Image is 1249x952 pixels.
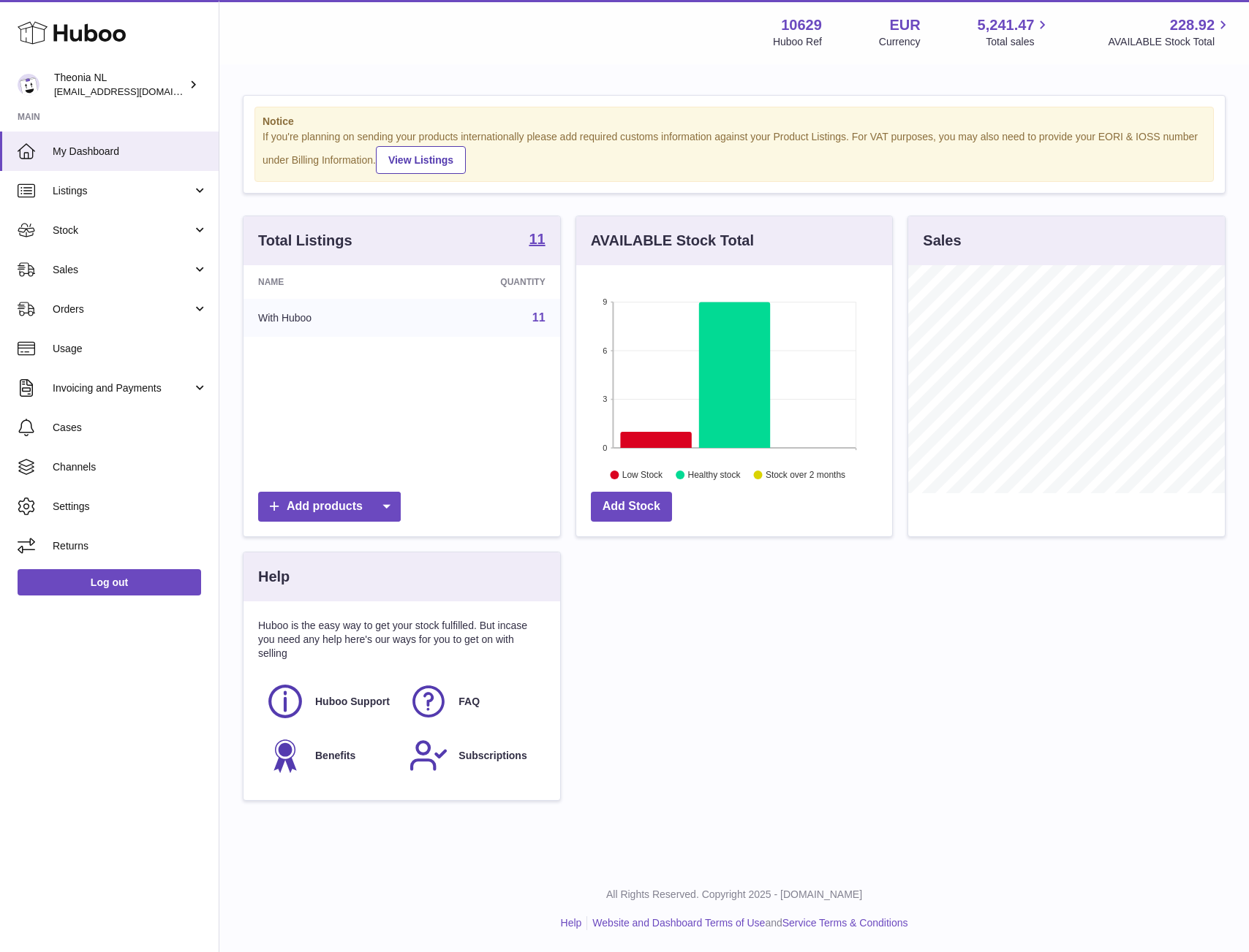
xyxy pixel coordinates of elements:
text: 3 [603,395,607,403]
div: Huboo Ref [773,35,822,49]
strong: EUR [889,15,920,35]
span: Subscriptions [459,749,527,763]
span: Usage [53,342,208,356]
a: 11 [529,232,545,249]
text: Healthy stock [687,470,741,480]
a: 11 [532,311,546,324]
span: [EMAIL_ADDRESS][DOMAIN_NAME] [54,85,215,97]
a: Subscriptions [409,736,537,775]
p: All Rights Reserved. Copyright 2025 - [DOMAIN_NAME] [231,888,1237,902]
span: Benefits [315,749,355,763]
span: Listings [53,184,192,198]
span: 228.92 [1170,15,1215,35]
text: 6 [603,346,607,355]
strong: Notice [263,115,1206,129]
div: Theonia NL [54,71,186,99]
strong: 11 [529,232,545,246]
span: FAQ [459,695,480,709]
span: Sales [53,263,192,277]
div: Currency [879,35,921,49]
span: Stock [53,224,192,237]
a: Huboo Support [265,682,394,721]
a: FAQ [409,682,537,721]
a: Help [561,917,582,929]
a: Service Terms & Conditions [782,917,908,929]
th: Quantity [410,265,559,299]
p: Huboo is the easy way to get your stock fulfilled. But incase you need any help here's our ways f... [258,619,546,660]
a: 228.92 AVAILABLE Stock Total [1108,15,1231,49]
th: Name [244,265,410,299]
a: Add products [258,492,401,522]
td: With Huboo [244,299,410,337]
text: 9 [603,297,607,306]
a: Website and Dashboard Terms of Use [592,917,765,929]
h3: Total Listings [258,231,352,251]
img: info@wholesomegoods.eu [18,74,39,96]
span: Invoicing and Payments [53,381,192,395]
a: Add Stock [591,492,672,522]
span: Channels [53,460,208,474]
a: Benefits [265,736,394,775]
li: and [587,916,907,930]
span: My Dashboard [53,145,208,159]
span: AVAILABLE Stock Total [1108,35,1231,49]
h3: Help [258,567,290,587]
a: View Listings [376,146,466,174]
a: Log out [18,569,201,595]
span: Huboo Support [315,695,390,709]
text: Stock over 2 months [766,470,845,480]
span: Settings [53,500,208,514]
h3: AVAILABLE Stock Total [591,231,754,251]
span: 5,241.47 [978,15,1035,35]
span: Orders [53,302,192,316]
div: If you're planning on sending your products internationally please add required customs informati... [263,130,1206,174]
text: Low Stock [622,470,663,480]
span: Cases [53,421,208,435]
text: 0 [603,443,607,452]
strong: 10629 [781,15,822,35]
a: 5,241.47 Total sales [978,15,1052,49]
span: Returns [53,539,208,553]
span: Total sales [986,35,1051,49]
h3: Sales [923,231,961,251]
